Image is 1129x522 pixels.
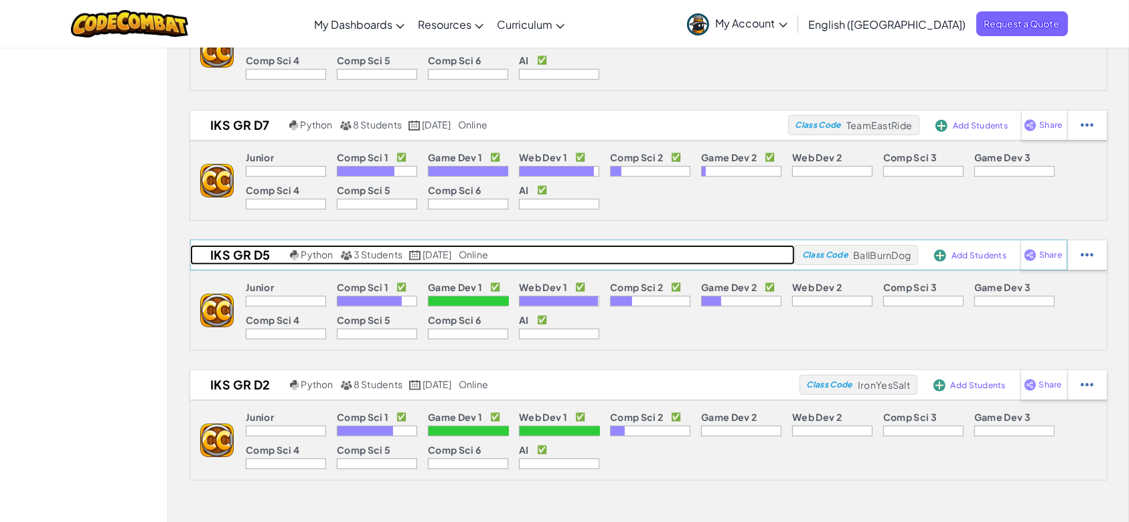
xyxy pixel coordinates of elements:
p: ✅ [537,185,547,195]
span: IronYesSalt [858,379,910,391]
p: Comp Sci 6 [428,315,481,325]
span: Share [1039,121,1062,129]
div: online [459,379,488,391]
span: Curriculum [497,17,552,31]
h2: IKS GR D5 [190,245,287,265]
img: IconAddStudents.svg [935,120,948,132]
p: Comp Sci 1 [337,282,388,292]
p: Comp Sci 1 [337,152,388,163]
p: Game Dev 1 [428,412,482,422]
img: logo [200,424,234,457]
img: IconStudentEllipsis.svg [1081,249,1094,261]
p: ✅ [575,282,585,292]
span: [DATE] [423,248,451,260]
span: Add Students [951,381,1006,389]
img: IconShare_Purple.svg [1024,379,1037,391]
img: python.png [290,250,300,260]
p: ✅ [396,282,406,292]
img: calendar.svg [408,120,421,130]
span: Share [1039,251,1062,259]
a: IKS GR D7 Python 8 Students [DATE] online [190,115,788,135]
a: CodeCombat logo [71,10,188,37]
p: Comp Sci 3 [883,412,937,422]
span: Resources [418,17,471,31]
p: Comp Sci 5 [337,185,390,195]
p: AI [519,315,529,325]
p: Comp Sci 4 [246,315,299,325]
img: MultipleUsers.png [340,380,352,390]
p: Game Dev 2 [701,412,757,422]
div: online [458,119,487,131]
span: TeamEastRide [846,119,912,131]
a: My Account [680,3,794,45]
p: ✅ [575,412,585,422]
p: Junior [246,152,274,163]
span: Class Code [802,251,848,259]
span: Share [1039,381,1062,389]
p: ✅ [537,55,547,66]
p: Game Dev 1 [428,152,482,163]
img: python.png [290,380,300,390]
p: Comp Sci 3 [883,282,937,292]
p: AI [519,444,529,455]
p: Comp Sci 2 [610,412,663,422]
span: Add Students [953,122,1008,130]
span: 8 Students [353,118,402,130]
span: 3 Students [354,248,402,260]
p: Comp Sci 1 [337,412,388,422]
span: Class Code [796,121,841,129]
img: IconShare_Purple.svg [1024,249,1037,261]
img: IconAddStudents.svg [933,379,946,391]
p: ✅ [671,412,681,422]
span: BallBurnDog [853,249,911,261]
p: Game Dev 1 [428,282,482,292]
img: calendar.svg [409,380,421,390]
span: English ([GEOGRAPHIC_DATA]) [809,17,966,31]
p: Comp Sci 4 [246,444,299,455]
p: Game Dev 2 [701,152,757,163]
span: My Account [716,16,787,30]
span: My Dashboards [314,17,392,31]
a: Resources [411,6,490,42]
p: ✅ [396,412,406,422]
p: ✅ [396,152,406,163]
p: Comp Sci 6 [428,185,481,195]
p: Web Dev 1 [519,282,567,292]
p: AI [519,185,529,195]
p: Web Dev 2 [792,412,842,422]
img: IconStudentEllipsis.svg [1081,119,1094,131]
p: Comp Sci 5 [337,444,390,455]
p: ✅ [765,282,775,292]
p: Web Dev 1 [519,412,567,422]
p: Game Dev 3 [974,282,1031,292]
img: python.png [289,120,299,130]
a: IKS GR D5 Python 3 Students [DATE] online [190,245,795,265]
a: Request a Quote [976,11,1068,36]
a: Curriculum [490,6,571,42]
a: IKS Gr D2 Python 8 Students [DATE] online [190,375,800,395]
p: Web Dev 1 [519,152,567,163]
img: MultipleUsers.png [340,120,352,130]
h2: IKS GR D7 [190,115,286,135]
img: calendar.svg [409,250,421,260]
p: Web Dev 2 [792,152,842,163]
p: Game Dev 3 [974,152,1031,163]
p: Comp Sci 3 [883,152,937,163]
p: ✅ [490,412,500,422]
span: 8 Students [354,378,402,390]
p: ✅ [575,152,585,163]
p: ✅ [537,444,547,455]
img: IconStudentEllipsis.svg [1081,379,1094,391]
img: avatar [687,13,709,35]
img: IconShare_Purple.svg [1024,119,1037,131]
span: Python [300,118,332,130]
img: logo [200,34,234,68]
img: logo [200,294,234,327]
p: Comp Sci 2 [610,282,663,292]
span: Python [301,378,333,390]
img: MultipleUsers.png [340,250,352,260]
p: Comp Sci 6 [428,444,481,455]
a: English ([GEOGRAPHIC_DATA]) [802,6,973,42]
p: ✅ [671,282,681,292]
